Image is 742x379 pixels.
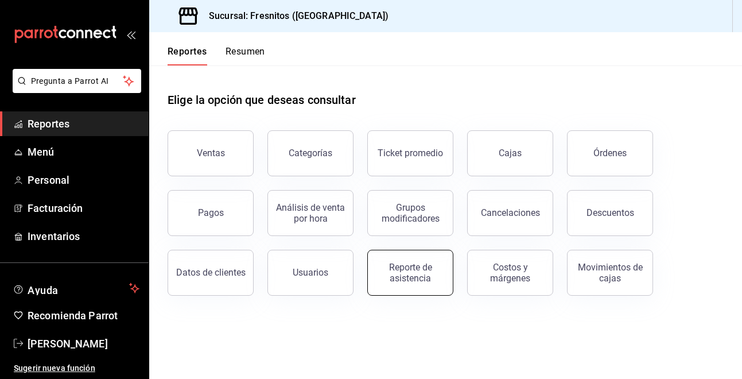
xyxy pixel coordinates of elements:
[574,262,646,284] div: Movimientos de cajas
[275,202,346,224] div: Análisis de venta por hora
[267,250,353,296] button: Usuarios
[289,148,332,158] div: Categorías
[367,250,453,296] button: Reporte de asistencia
[168,250,254,296] button: Datos de clientes
[293,267,328,278] div: Usuarios
[28,116,139,132] span: Reportes
[226,46,265,65] button: Resumen
[28,281,125,295] span: Ayuda
[197,148,225,158] div: Ventas
[28,172,139,188] span: Personal
[126,30,135,39] button: open_drawer_menu
[168,190,254,236] button: Pagos
[8,83,141,95] a: Pregunta a Parrot AI
[499,148,522,158] div: Cajas
[168,130,254,176] button: Ventas
[14,362,139,374] span: Sugerir nueva función
[367,130,453,176] button: Ticket promedio
[593,148,627,158] div: Órdenes
[481,207,540,218] div: Cancelaciones
[375,202,446,224] div: Grupos modificadores
[28,144,139,160] span: Menú
[567,130,653,176] button: Órdenes
[176,267,246,278] div: Datos de clientes
[28,229,139,244] span: Inventarios
[28,336,139,351] span: [PERSON_NAME]
[475,262,546,284] div: Costos y márgenes
[375,262,446,284] div: Reporte de asistencia
[168,46,207,65] button: Reportes
[367,190,453,236] button: Grupos modificadores
[586,207,634,218] div: Descuentos
[267,130,353,176] button: Categorías
[28,308,139,323] span: Recomienda Parrot
[467,250,553,296] button: Costos y márgenes
[28,200,139,216] span: Facturación
[13,69,141,93] button: Pregunta a Parrot AI
[168,91,356,109] h1: Elige la opción que deseas consultar
[198,207,224,218] div: Pagos
[31,75,123,87] span: Pregunta a Parrot AI
[567,250,653,296] button: Movimientos de cajas
[168,46,265,65] div: navigation tabs
[378,148,443,158] div: Ticket promedio
[200,9,389,23] h3: Sucursal: Fresnitos ([GEOGRAPHIC_DATA])
[467,190,553,236] button: Cancelaciones
[467,130,553,176] button: Cajas
[567,190,653,236] button: Descuentos
[267,190,353,236] button: Análisis de venta por hora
